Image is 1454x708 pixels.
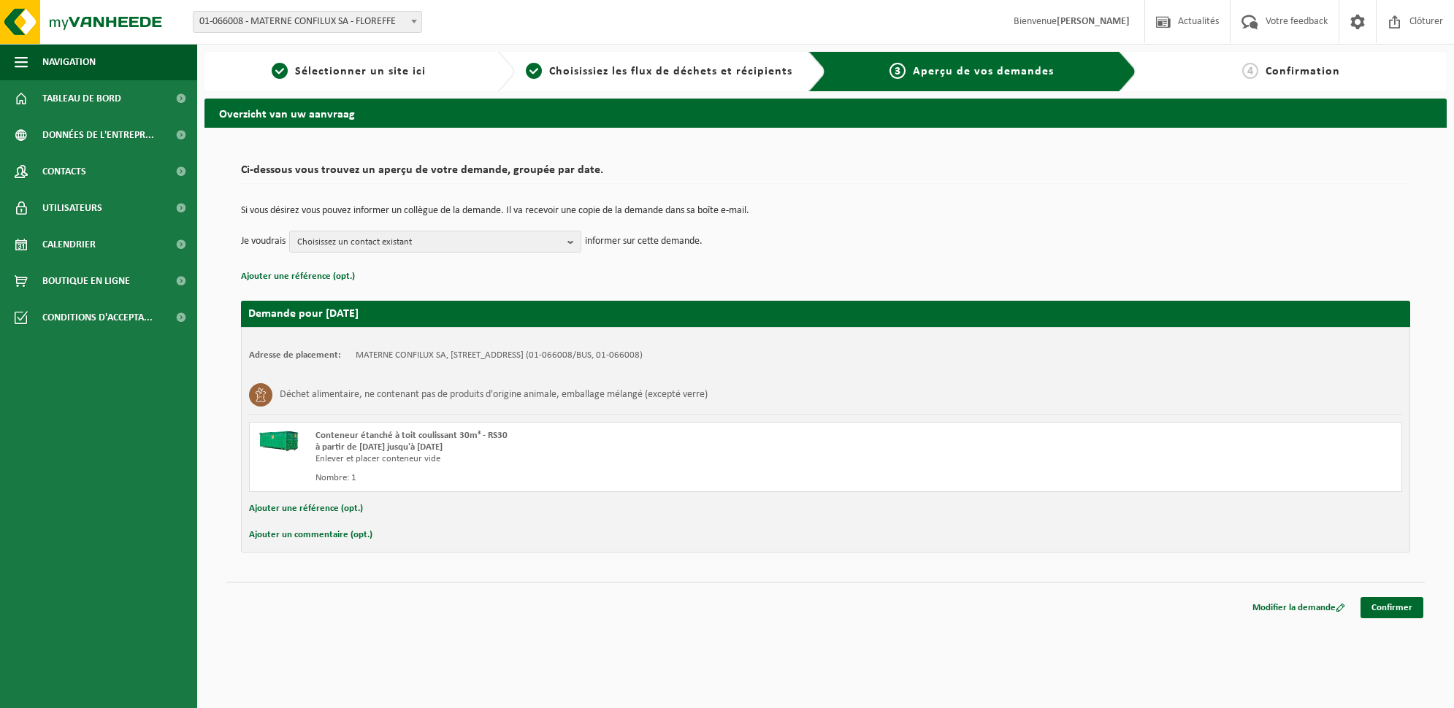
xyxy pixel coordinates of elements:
[522,63,796,80] a: 2Choisissiez les flux de déchets et récipients
[1361,597,1423,618] a: Confirmer
[193,11,422,33] span: 01-066008 - MATERNE CONFILUX SA - FLOREFFE
[42,117,154,153] span: Données de l'entrepr...
[248,308,359,320] strong: Demande pour [DATE]
[315,472,884,484] div: Nombre: 1
[204,99,1447,127] h2: Overzicht van uw aanvraag
[212,63,486,80] a: 1Sélectionner un site ici
[585,231,703,253] p: informer sur cette demande.
[315,431,508,440] span: Conteneur étanché à toit coulissant 30m³ - RS30
[249,350,341,360] strong: Adresse de placement:
[42,80,121,117] span: Tableau de bord
[241,164,1410,184] h2: Ci-dessous vous trouvez un aperçu de votre demande, groupée par date.
[241,206,1410,216] p: Si vous désirez vous pouvez informer un collègue de la demande. Il va recevoir une copie de la de...
[194,12,421,32] span: 01-066008 - MATERNE CONFILUX SA - FLOREFFE
[289,231,581,253] button: Choisissez un contact existant
[42,44,96,80] span: Navigation
[315,453,884,465] div: Enlever et placer conteneur vide
[272,63,288,79] span: 1
[249,499,363,518] button: Ajouter une référence (opt.)
[42,153,86,190] span: Contacts
[42,226,96,263] span: Calendrier
[1241,597,1356,618] a: Modifier la demande
[249,526,372,545] button: Ajouter un commentaire (opt.)
[1242,63,1258,79] span: 4
[257,430,301,452] img: HK-RS-30-GN-00.png
[42,299,153,336] span: Conditions d'accepta...
[1266,66,1340,77] span: Confirmation
[42,190,102,226] span: Utilisateurs
[295,66,426,77] span: Sélectionner un site ici
[356,350,643,361] td: MATERNE CONFILUX SA, [STREET_ADDRESS] (01-066008/BUS, 01-066008)
[889,63,906,79] span: 3
[1057,16,1130,27] strong: [PERSON_NAME]
[241,231,286,253] p: Je voudrais
[42,263,130,299] span: Boutique en ligne
[549,66,792,77] span: Choisissiez les flux de déchets et récipients
[280,383,708,407] h3: Déchet alimentaire, ne contenant pas de produits d'origine animale, emballage mélangé (excepté ve...
[913,66,1054,77] span: Aperçu de vos demandes
[526,63,542,79] span: 2
[241,267,355,286] button: Ajouter une référence (opt.)
[297,231,562,253] span: Choisissez un contact existant
[315,442,443,452] strong: à partir de [DATE] jusqu'à [DATE]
